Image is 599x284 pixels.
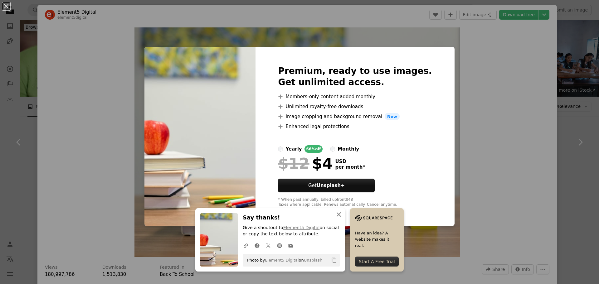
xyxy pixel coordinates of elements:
[243,213,340,222] h3: Say thanks!
[274,239,285,252] a: Share on Pinterest
[244,255,322,265] span: Photo by on
[355,230,399,249] span: Have an idea? A website makes it real.
[304,258,322,262] a: Unsplash
[350,208,404,272] a: Have an idea? A website makes it real.Start A Free Trial
[330,147,335,152] input: monthly
[278,103,432,110] li: Unlimited royalty-free downloads
[355,213,392,223] img: file-1705255347840-230a6ab5bca9image
[144,47,256,226] img: photo-1503676260728-1c00da094a0b
[243,225,340,237] p: Give a shoutout to on social or copy the text below to attribute.
[285,239,296,252] a: Share over email
[278,179,375,192] button: GetUnsplash+
[278,155,333,171] div: $4
[278,65,432,88] h2: Premium, ready to use images. Get unlimited access.
[285,145,302,153] div: yearly
[355,257,399,267] div: Start A Free Trial
[251,239,263,252] a: Share on Facebook
[385,113,400,120] span: New
[263,239,274,252] a: Share on Twitter
[278,113,432,120] li: Image cropping and background removal
[278,147,283,152] input: yearly66%off
[278,123,432,130] li: Enhanced legal protections
[335,159,365,164] span: USD
[283,225,320,230] a: Element5 Digital
[335,164,365,170] span: per month *
[278,197,432,207] div: * When paid annually, billed upfront $48 Taxes where applicable. Renews automatically. Cancel any...
[278,93,432,100] li: Members-only content added monthly
[265,258,299,262] a: Element5 Digital
[317,183,345,188] strong: Unsplash+
[338,145,359,153] div: monthly
[329,255,339,266] button: Copy to clipboard
[278,155,309,171] span: $12
[304,145,323,153] div: 66% off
